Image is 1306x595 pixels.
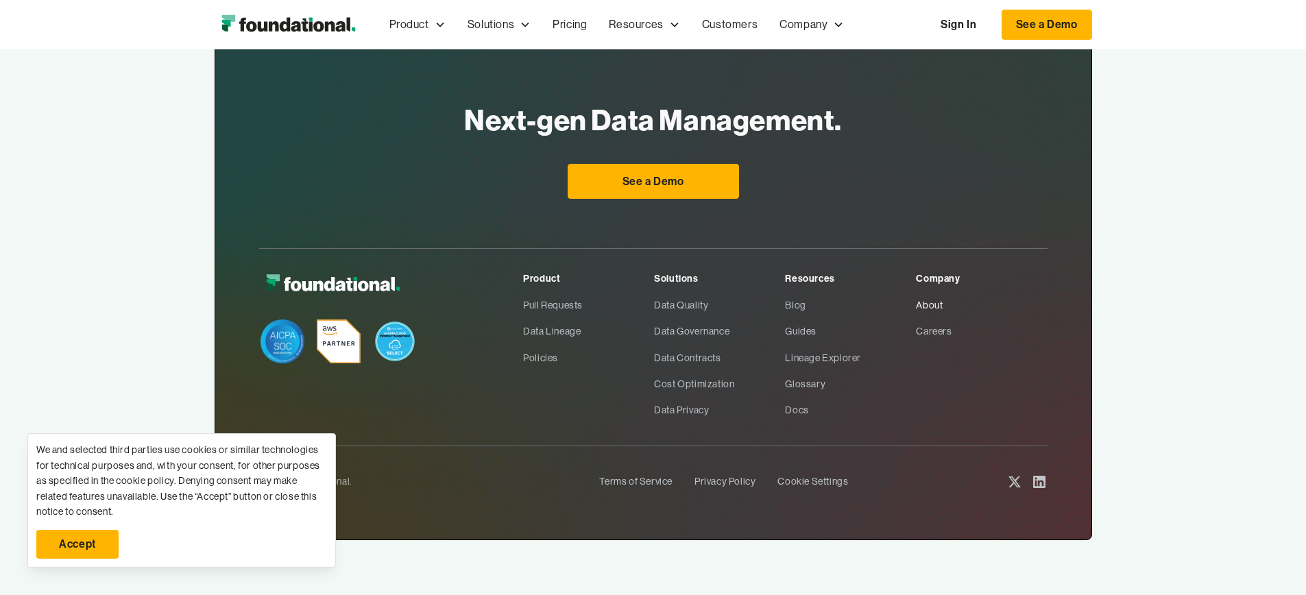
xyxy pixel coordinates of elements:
[779,16,827,34] div: Company
[36,530,119,559] a: Accept
[36,442,327,519] div: We and selected third parties use cookies or similar technologies for technical purposes and, wit...
[259,474,589,489] div: ©2025 Foundational.
[769,2,855,47] div: Company
[654,292,785,318] a: Data Quality
[654,371,785,397] a: Cost Optimization
[694,468,755,494] a: Privacy Policy
[215,11,362,38] img: Foundational Logo
[785,318,916,344] a: Guides
[654,397,785,423] a: Data Privacy
[523,318,654,344] a: Data Lineage
[599,468,673,494] a: Terms of Service
[523,271,654,286] div: Product
[259,271,407,297] img: Foundational Logo White
[568,164,739,199] a: See a Demo
[609,16,663,34] div: Resources
[777,468,848,494] a: Cookie Settings
[691,2,769,47] a: Customers
[468,16,514,34] div: Solutions
[542,2,598,47] a: Pricing
[457,2,542,47] div: Solutions
[654,271,785,286] div: Solutions
[916,292,1047,318] a: About
[785,397,916,423] a: Docs
[785,271,916,286] div: Resources
[654,345,785,371] a: Data Contracts
[378,2,457,47] div: Product
[215,11,362,38] a: home
[785,345,916,371] a: Lineage Explorer
[1002,10,1092,40] a: See a Demo
[1059,436,1306,595] iframe: Chat Widget
[389,16,429,34] div: Product
[523,292,654,318] a: Pull Requests
[916,271,1047,286] div: Company
[261,319,304,363] img: SOC Badge
[654,318,785,344] a: Data Governance
[785,292,916,318] a: Blog
[598,2,690,47] div: Resources
[464,99,842,141] h2: Next-gen Data Management.
[927,10,990,39] a: Sign In
[785,371,916,397] a: Glossary
[916,318,1047,344] a: Careers
[523,345,654,371] a: Policies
